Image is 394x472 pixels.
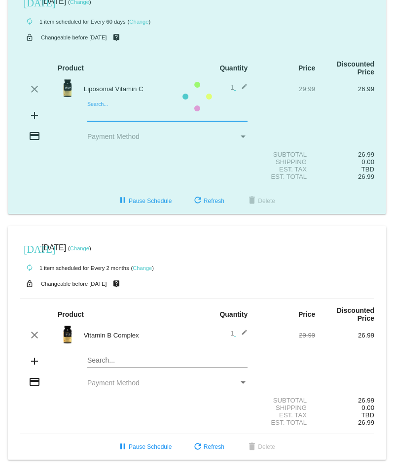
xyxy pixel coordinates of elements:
[24,277,36,290] mat-icon: lock_open
[109,438,179,456] button: Pause Schedule
[236,329,248,341] mat-icon: edit
[58,325,77,344] img: vitamin-b-image.png
[315,397,374,404] div: 26.99
[131,265,154,271] small: ( )
[68,245,91,251] small: ( )
[184,438,232,456] button: Refresh
[256,332,315,339] div: 29.99
[256,411,315,419] div: Est. Tax
[87,379,248,387] mat-select: Payment Method
[87,379,140,387] span: Payment Method
[110,277,122,290] mat-icon: live_help
[29,376,40,388] mat-icon: credit_card
[20,265,129,271] small: 1 item scheduled for Every 2 months
[315,332,374,339] div: 26.99
[219,310,248,318] strong: Quantity
[117,441,129,453] mat-icon: pause
[24,242,36,254] mat-icon: [DATE]
[246,443,275,450] span: Delete
[256,397,315,404] div: Subtotal
[230,330,248,337] span: 1
[298,310,315,318] strong: Price
[246,441,258,453] mat-icon: delete
[58,310,84,318] strong: Product
[87,357,248,365] input: Search...
[133,265,152,271] a: Change
[70,245,89,251] a: Change
[238,438,283,456] button: Delete
[29,355,40,367] mat-icon: add
[41,281,107,287] small: Changeable before [DATE]
[29,329,40,341] mat-icon: clear
[24,262,36,274] mat-icon: autorenew
[192,443,224,450] span: Refresh
[337,306,374,322] strong: Discounted Price
[256,404,315,411] div: Shipping
[79,332,197,339] div: Vitamin B Complex
[361,411,374,419] span: TBD
[117,443,172,450] span: Pause Schedule
[192,441,204,453] mat-icon: refresh
[361,404,374,411] span: 0.00
[358,419,374,426] span: 26.99
[256,419,315,426] div: Est. Total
